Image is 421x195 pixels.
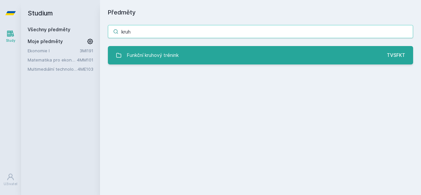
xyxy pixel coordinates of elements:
[108,25,413,38] input: Název nebo ident předmětu…
[1,170,20,190] a: Uživatel
[108,46,413,64] a: Funkční kruhový trénink TVSFKT
[1,26,20,46] a: Study
[108,8,413,17] h1: Předměty
[127,49,179,62] div: Funkční kruhový trénink
[80,48,93,53] a: 3MI191
[77,57,93,62] a: 4MM101
[387,52,405,59] div: TVSFKT
[4,182,17,186] div: Uživatel
[78,66,93,72] a: 4ME103
[28,38,63,45] span: Moje předměty
[28,27,70,32] a: Všechny předměty
[28,66,78,72] a: Multimediální technologie
[28,57,77,63] a: Matematika pro ekonomy
[28,47,80,54] a: Ekonomie I
[6,38,15,43] div: Study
